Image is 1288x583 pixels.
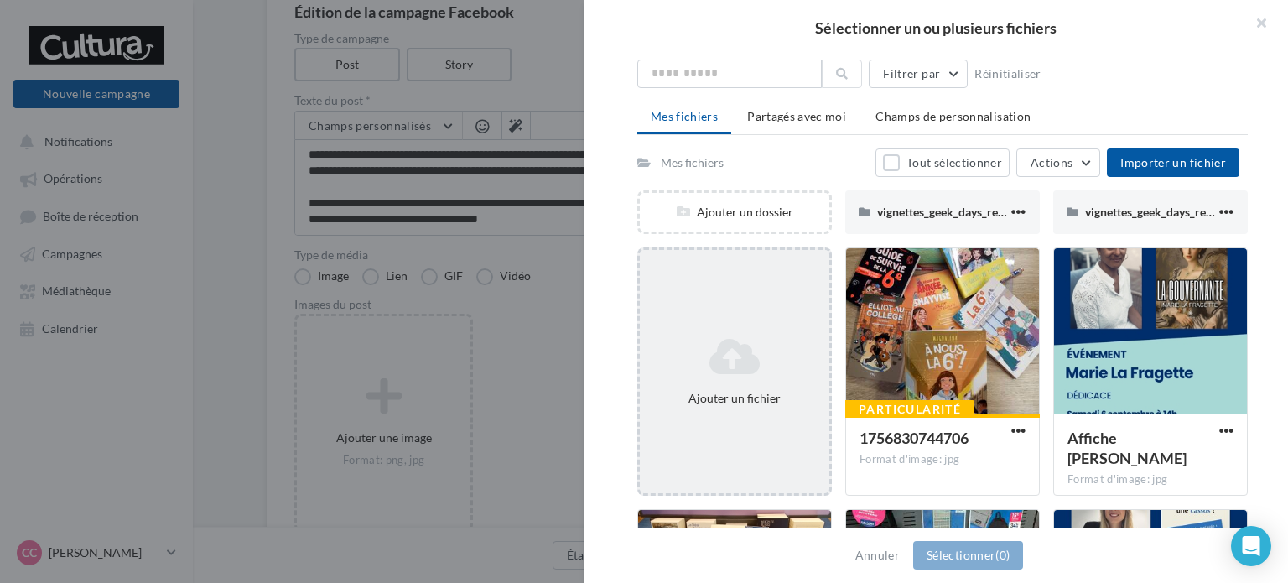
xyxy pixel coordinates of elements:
span: Partagés avec moi [747,109,846,123]
span: Champs de personnalisation [875,109,1031,123]
button: Actions [1016,148,1100,177]
button: Sélectionner(0) [913,541,1023,570]
span: Actions [1031,155,1072,169]
span: 1756830744706 [860,429,969,447]
span: Mes fichiers [651,109,718,123]
h2: Sélectionner un ou plusieurs fichiers [610,20,1261,35]
span: vignettes_geek_days_rennes_02_2025__venir (1) [877,205,1125,219]
button: Filtrer par [869,60,968,88]
button: Tout sélectionner [875,148,1010,177]
div: Mes fichiers [661,154,724,171]
button: Réinitialiser [968,64,1048,84]
div: Format d'image: jpg [1067,472,1233,487]
div: Format d'image: jpg [860,452,1026,467]
span: Affiche Marie La Fragette [1067,429,1187,467]
button: Importer un fichier [1107,148,1239,177]
div: Open Intercom Messenger [1231,526,1271,566]
span: Importer un fichier [1120,155,1226,169]
div: Ajouter un dossier [640,204,829,221]
span: (0) [995,548,1010,562]
button: Annuler [849,545,906,565]
div: Ajouter un fichier [647,390,823,407]
div: Particularité [845,400,974,419]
